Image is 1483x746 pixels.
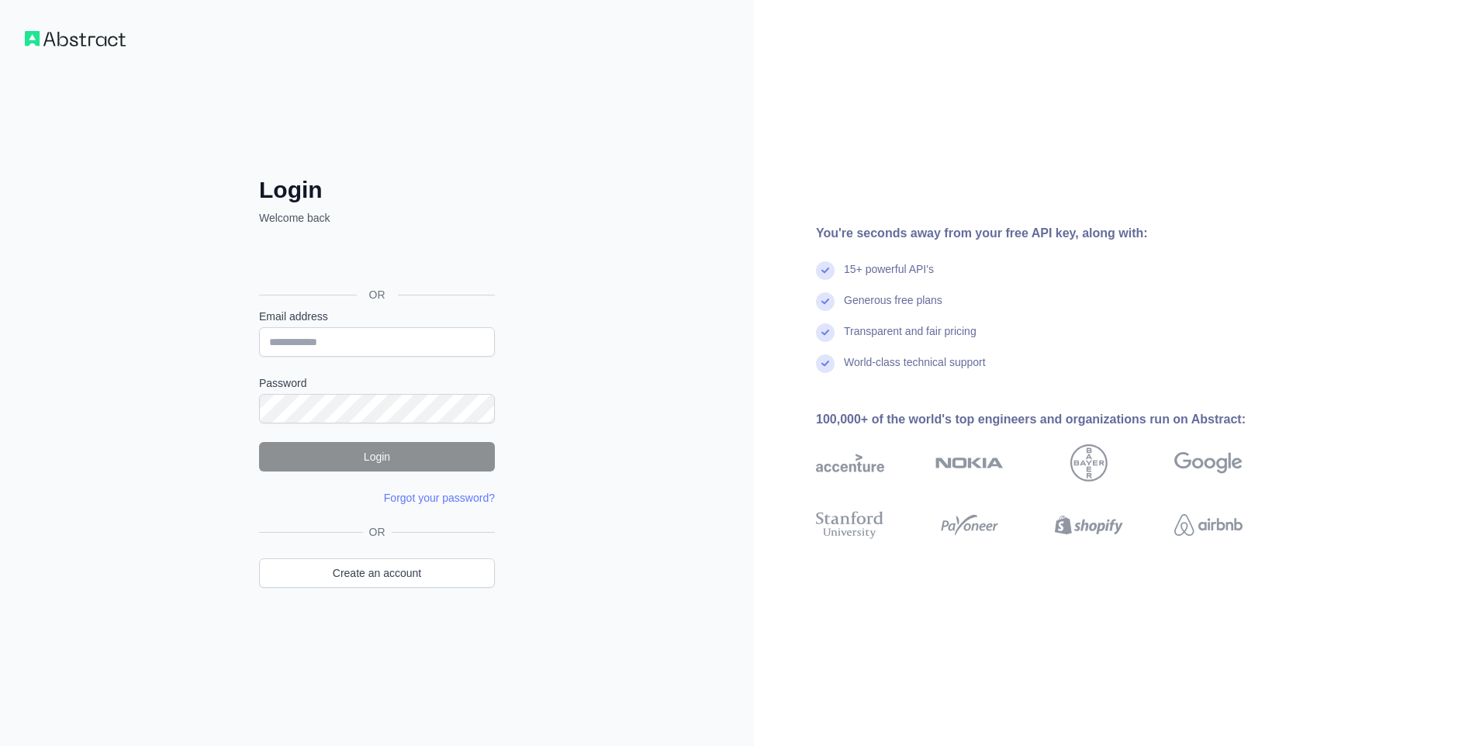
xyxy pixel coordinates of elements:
[844,261,934,292] div: 15+ powerful API's
[259,558,495,588] a: Create an account
[251,243,500,277] iframe: Sign in with Google Button
[816,261,835,280] img: check mark
[1174,508,1243,542] img: airbnb
[816,323,835,342] img: check mark
[357,287,398,302] span: OR
[25,31,126,47] img: Workflow
[844,354,986,385] div: World-class technical support
[259,309,495,324] label: Email address
[816,508,884,542] img: stanford university
[259,176,495,204] h2: Login
[816,224,1292,243] div: You're seconds away from your free API key, along with:
[384,492,495,504] a: Forgot your password?
[844,323,977,354] div: Transparent and fair pricing
[844,292,942,323] div: Generous free plans
[1055,508,1123,542] img: shopify
[259,442,495,471] button: Login
[816,410,1292,429] div: 100,000+ of the world's top engineers and organizations run on Abstract:
[816,292,835,311] img: check mark
[259,210,495,226] p: Welcome back
[1174,444,1243,482] img: google
[1070,444,1108,482] img: bayer
[816,444,884,482] img: accenture
[259,375,495,391] label: Password
[935,508,1004,542] img: payoneer
[816,354,835,373] img: check mark
[363,524,392,540] span: OR
[935,444,1004,482] img: nokia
